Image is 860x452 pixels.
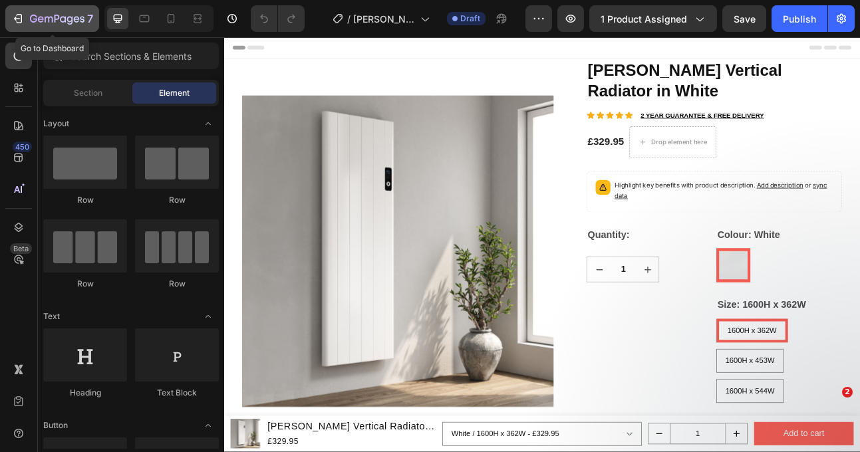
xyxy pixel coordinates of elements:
input: quantity [486,277,516,307]
p: Quantity: [456,237,611,259]
div: Heading [43,387,127,399]
button: Publish [772,5,827,32]
span: Button [43,419,68,431]
div: Row [43,278,127,290]
span: / [347,12,351,26]
div: 450 [13,142,32,152]
span: 1600H x 362W [632,363,694,374]
div: Row [135,194,219,206]
span: Layout [43,118,69,130]
button: decrement [456,277,486,307]
p: Highlight key benefits with product description. [490,179,764,206]
div: Row [43,194,127,206]
button: increment [516,277,547,307]
iframe: Intercom live chat [815,407,847,439]
u: 2 YEAR GUARANTEE & FREE DELIVERY [523,94,678,103]
span: Toggle open [198,113,219,134]
div: Publish [783,12,816,26]
div: Beta [10,243,32,254]
div: Drop element here [536,127,607,138]
div: Row [135,278,219,290]
span: 1600H x 453W [629,401,691,411]
span: 1600H x 544W [629,439,691,449]
button: 7 [5,5,99,32]
legend: Colour: White [618,236,699,260]
span: Save [734,13,756,25]
legend: Size: 1600H x 362W [618,324,732,348]
div: £329.95 [455,122,503,142]
span: or [490,181,757,204]
span: Toggle open [198,415,219,436]
span: [PERSON_NAME] Vertical Radiator in White [353,12,415,26]
div: Text Block [135,387,219,399]
iframe: Design area [224,37,860,452]
div: Undo/Redo [251,5,305,32]
span: 2 [842,387,853,397]
button: 1 product assigned [589,5,717,32]
p: 7 [87,11,93,27]
input: Search Sections & Elements [43,43,219,69]
span: Draft [460,13,480,25]
span: Text [43,310,60,322]
span: sync data [490,181,757,204]
span: Section [74,87,102,99]
span: Element [159,87,190,99]
span: 1 product assigned [601,12,687,26]
h1: [PERSON_NAME] Vertical Radiator in White [455,27,776,82]
span: Add description [668,181,727,191]
button: Save [722,5,766,32]
span: Toggle open [198,306,219,327]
